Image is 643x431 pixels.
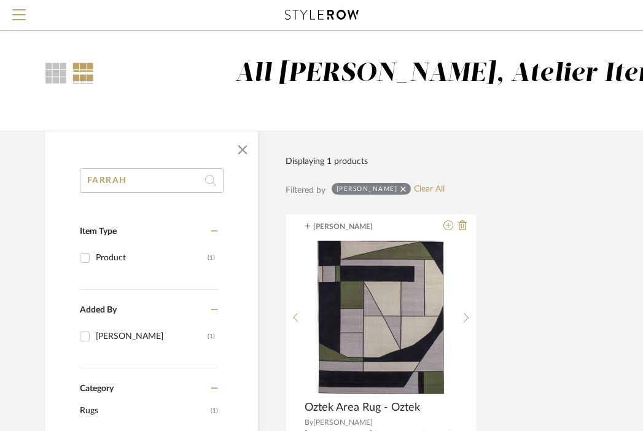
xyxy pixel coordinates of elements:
div: [PERSON_NAME] [96,327,208,346]
div: (1) [208,248,215,268]
span: [PERSON_NAME] [313,221,391,232]
span: [PERSON_NAME] [313,419,373,426]
span: Added By [80,306,117,314]
div: Product [96,248,208,268]
div: (1) [208,327,215,346]
span: Rugs [80,400,208,421]
span: By [305,419,313,426]
input: Search within 1 results [80,168,224,193]
div: [PERSON_NAME] [337,185,398,193]
img: Oztek Area Rug [318,241,445,394]
div: Filtered by [286,184,325,197]
span: Category [80,384,114,394]
button: Close [230,138,255,162]
span: Oztek Area Rug - Oztek [305,401,420,414]
span: (1) [211,401,218,421]
span: Item Type [80,227,117,236]
div: Displaying 1 products [286,155,368,168]
a: Clear All [414,184,445,195]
